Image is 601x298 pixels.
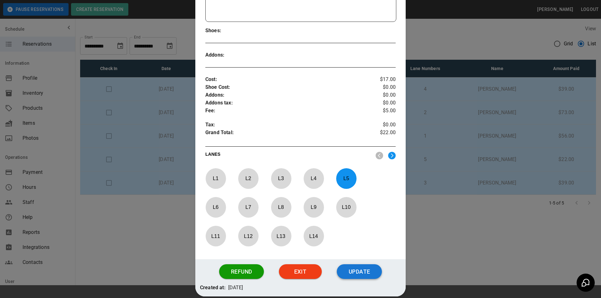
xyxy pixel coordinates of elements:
p: $0.00 [364,83,396,91]
p: L 1 [205,171,226,186]
p: L 5 [336,171,357,186]
p: Addons tax : [205,99,364,107]
p: [DATE] [228,284,243,292]
p: L 6 [205,200,226,215]
p: Tax : [205,121,364,129]
button: Exit [279,264,322,279]
p: L 3 [271,171,291,186]
p: $0.00 [364,121,396,129]
p: $5.00 [364,107,396,115]
p: L 11 [205,229,226,243]
p: $0.00 [364,99,396,107]
p: L 8 [271,200,291,215]
img: nav_left.svg [376,152,383,159]
p: Cost : [205,76,364,83]
p: $17.00 [364,76,396,83]
p: L 2 [238,171,259,186]
p: L 12 [238,229,259,243]
p: L 9 [303,200,324,215]
p: Fee : [205,107,364,115]
p: Shoe Cost : [205,83,364,91]
p: L 4 [303,171,324,186]
img: right.svg [388,152,396,159]
p: Shoes : [205,27,253,35]
p: L 13 [271,229,291,243]
p: L 14 [303,229,324,243]
p: LANES [205,151,371,160]
p: $0.00 [364,91,396,99]
p: L 10 [336,200,357,215]
p: Addons : [205,91,364,99]
p: Created at: [200,284,226,292]
p: Addons : [205,51,253,59]
p: $22.00 [364,129,396,138]
button: Update [337,264,382,279]
p: L 7 [238,200,259,215]
button: Refund [219,264,264,279]
p: Grand Total : [205,129,364,138]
